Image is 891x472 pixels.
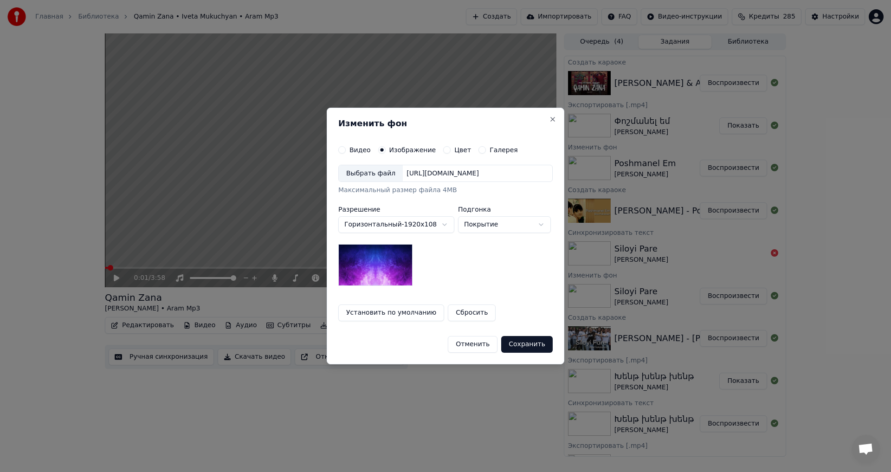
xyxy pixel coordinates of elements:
label: Разрешение [338,206,454,213]
div: [URL][DOMAIN_NAME] [403,169,483,178]
label: Галерея [490,147,518,153]
button: Установить по умолчанию [338,304,444,321]
div: Выбрать файл [339,165,403,182]
h2: Изменить фон [338,119,553,128]
button: Отменить [448,336,497,353]
button: Сохранить [501,336,553,353]
div: Максимальный размер файла 4MB [338,186,553,195]
button: Сбросить [448,304,496,321]
label: Подгонка [458,206,551,213]
label: Видео [349,147,371,153]
label: Цвет [454,147,471,153]
label: Изображение [389,147,436,153]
